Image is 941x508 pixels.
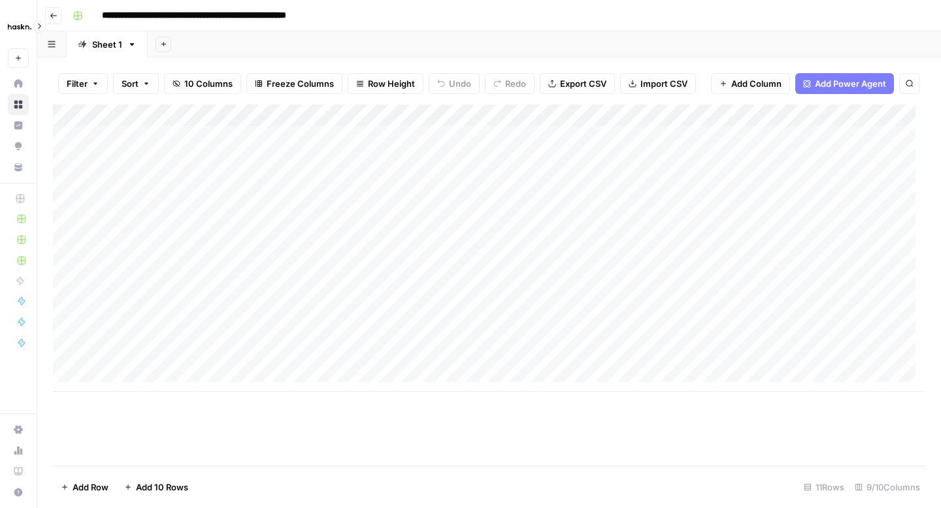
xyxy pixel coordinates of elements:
[67,31,148,57] a: Sheet 1
[67,77,88,90] span: Filter
[113,73,159,94] button: Sort
[8,94,29,115] a: Browse
[485,73,535,94] button: Redo
[92,38,122,51] div: Sheet 1
[8,136,29,157] a: Opportunities
[620,73,696,94] button: Import CSV
[368,77,415,90] span: Row Height
[795,73,894,94] button: Add Power Agent
[267,77,334,90] span: Freeze Columns
[8,419,29,440] a: Settings
[136,481,188,494] span: Add 10 Rows
[540,73,615,94] button: Export CSV
[560,77,606,90] span: Export CSV
[8,461,29,482] a: Learning Hub
[122,77,139,90] span: Sort
[640,77,687,90] span: Import CSV
[850,477,925,498] div: 9/10 Columns
[711,73,790,94] button: Add Column
[8,10,29,43] button: Workspace: Haskn
[184,77,233,90] span: 10 Columns
[815,77,886,90] span: Add Power Agent
[116,477,196,498] button: Add 10 Rows
[8,157,29,178] a: Your Data
[246,73,342,94] button: Freeze Columns
[449,77,471,90] span: Undo
[8,73,29,94] a: Home
[505,77,526,90] span: Redo
[58,73,108,94] button: Filter
[348,73,423,94] button: Row Height
[8,440,29,461] a: Usage
[799,477,850,498] div: 11 Rows
[8,482,29,503] button: Help + Support
[429,73,480,94] button: Undo
[53,477,116,498] button: Add Row
[164,73,241,94] button: 10 Columns
[73,481,108,494] span: Add Row
[8,15,31,39] img: Haskn Logo
[8,115,29,136] a: Insights
[731,77,782,90] span: Add Column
